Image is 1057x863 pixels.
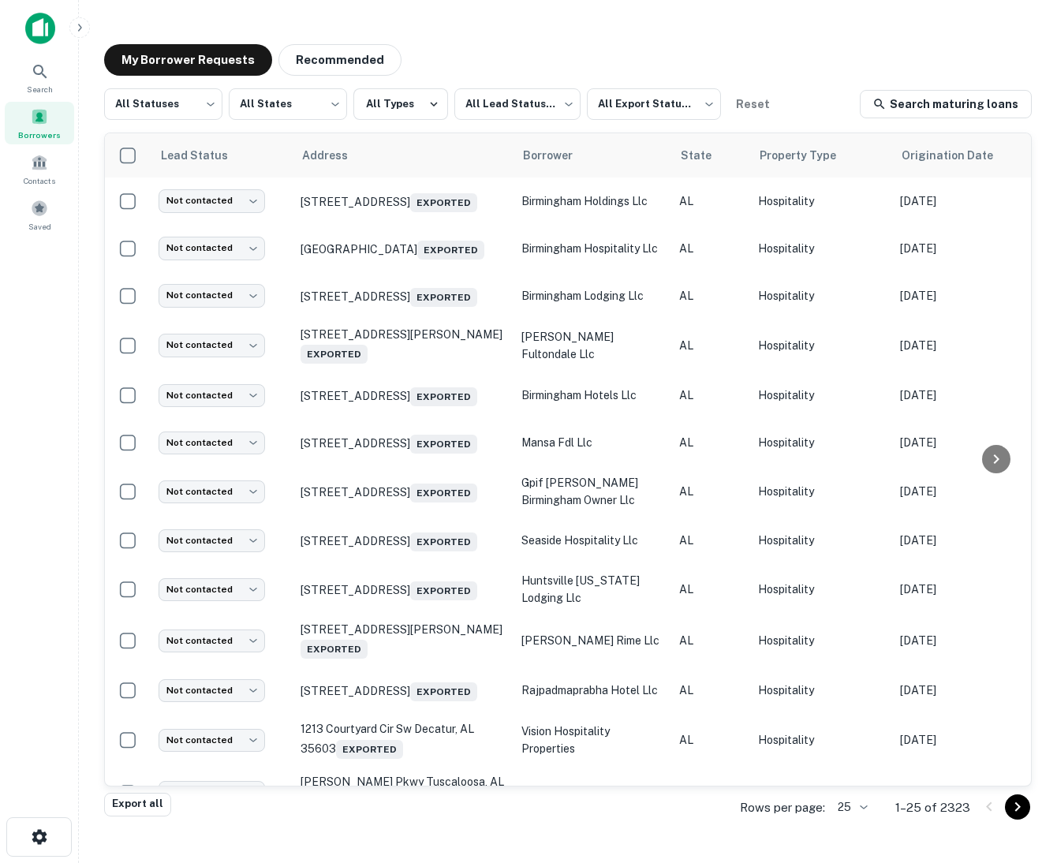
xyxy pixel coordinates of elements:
div: Not contacted [159,729,265,752]
p: [STREET_ADDRESS] [301,578,506,600]
p: [PERSON_NAME] Pkwy Tuscaloosa, AL 35401 [301,775,506,811]
p: birmingham holdings llc [521,192,663,210]
p: AL [679,581,742,598]
th: Address [293,133,514,177]
div: All Lead Statuses [454,84,581,125]
div: Not contacted [159,679,265,702]
p: [DATE] [900,240,1034,257]
p: Hospitality [758,632,884,649]
p: birmingham hotels llc [521,387,663,404]
span: Lead Status [160,146,248,165]
a: Contacts [5,148,74,190]
p: AL [679,682,742,699]
p: AL [679,532,742,549]
p: [DATE] [900,483,1034,500]
p: [DATE] [900,337,1034,354]
div: Search [5,56,74,99]
p: Hospitality [758,731,884,749]
p: Hospitality [758,337,884,354]
th: Lead Status [151,133,293,177]
p: vision hospitality properties [521,723,663,757]
th: Origination Date [892,133,1042,177]
p: [STREET_ADDRESS] [301,190,506,212]
span: Address [302,146,368,165]
p: [DATE] [900,784,1034,801]
p: AL [679,483,742,500]
p: AL [679,287,742,304]
button: Reset [727,88,778,120]
span: Contacts [24,174,55,187]
div: All Statuses [104,84,222,125]
p: [STREET_ADDRESS] [301,384,506,406]
p: AL [679,434,742,451]
span: Search [27,83,53,95]
div: Not contacted [159,431,265,454]
p: [STREET_ADDRESS] [301,285,506,307]
p: Hospitality [758,434,884,451]
p: [STREET_ADDRESS] [301,480,506,502]
p: huntsville [US_STATE] lodging llc [521,572,663,607]
img: capitalize-icon.png [25,13,55,44]
p: 1213 Courtyard Cir Sw Decatur, AL 35603 [301,722,506,758]
p: Rows per page: [740,798,825,817]
div: Not contacted [159,578,265,601]
span: Borrowers [18,129,61,141]
p: AL [679,784,742,801]
p: [PERSON_NAME] rime llc [521,632,663,649]
div: 25 [831,796,870,819]
p: [DATE] [900,731,1034,749]
span: State [681,146,732,165]
p: Hospitality [758,192,884,210]
p: birmingham hospitality llc [521,240,663,257]
div: Not contacted [159,189,265,212]
span: Exported [410,193,477,212]
p: [DATE] [900,192,1034,210]
th: Borrower [514,133,671,177]
p: Hospitality [758,682,884,699]
div: Chat Widget [978,737,1057,813]
div: Not contacted [159,781,265,804]
a: Saved [5,193,74,236]
div: All Export Statuses [587,84,721,125]
p: AL [679,240,742,257]
button: My Borrower Requests [104,44,272,76]
p: 1–25 of 2323 [895,798,970,817]
p: Hospitality [758,532,884,549]
th: Property Type [750,133,892,177]
span: Exported [410,581,477,600]
p: [DATE] [900,434,1034,451]
p: AL [679,632,742,649]
span: Saved [28,220,51,233]
p: [PERSON_NAME] fultondale llc [521,328,663,363]
span: Borrower [523,146,593,165]
p: birmingham lodging llc [521,287,663,304]
p: Hospitality [758,287,884,304]
p: [DATE] [900,532,1034,549]
span: Exported [301,345,368,364]
p: rajpadmaprabha hotel llc [521,682,663,699]
p: [STREET_ADDRESS][PERSON_NAME] [301,622,506,659]
button: Recommended [278,44,402,76]
p: AL [679,731,742,749]
div: Borrowers [5,102,74,144]
p: Hospitality [758,483,884,500]
div: Not contacted [159,237,265,260]
div: Not contacted [159,529,265,552]
p: Hospitality [758,581,884,598]
p: gpif [PERSON_NAME] birmingham owner llc [521,474,663,509]
button: All Types [353,88,448,120]
p: [DATE] [900,682,1034,699]
a: Search maturing loans [860,90,1032,118]
p: seaside hospitality llc [521,532,663,549]
p: [DATE] [900,581,1034,598]
p: [STREET_ADDRESS][PERSON_NAME] [301,327,506,364]
button: Export all [104,793,171,816]
div: All States [229,84,347,125]
p: [DATE] [900,632,1034,649]
p: [DATE] [900,287,1034,304]
p: [GEOGRAPHIC_DATA] [301,237,506,260]
p: [STREET_ADDRESS] [301,529,506,551]
span: Exported [410,682,477,701]
span: Exported [410,387,477,406]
